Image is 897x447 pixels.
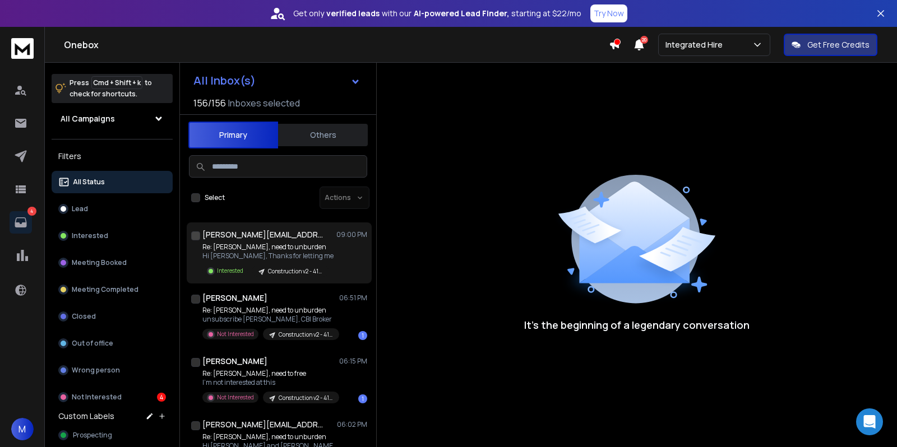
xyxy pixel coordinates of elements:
[640,36,648,44] span: 20
[52,108,173,130] button: All Campaigns
[202,315,337,324] p: unsubscribe [PERSON_NAME], CBI Broker
[202,432,337,441] p: Re: [PERSON_NAME], need to unburden
[217,393,254,402] p: Not Interested
[52,171,173,193] button: All Status
[72,339,113,348] p: Out of office
[52,225,173,247] button: Interested
[52,332,173,355] button: Out of office
[52,278,173,301] button: Meeting Completed
[27,207,36,216] p: 4
[326,8,380,19] strong: verified leads
[278,123,368,147] button: Others
[157,393,166,402] div: 4
[279,394,332,402] p: Construction v2 - 41k Leads
[58,411,114,422] h3: Custom Labels
[193,96,226,110] span: 156 / 156
[228,96,300,110] h3: Inboxes selected
[72,231,108,240] p: Interested
[202,243,334,252] p: Re: [PERSON_NAME], need to unburden
[64,38,609,52] h1: Onebox
[784,34,877,56] button: Get Free Credits
[414,8,509,19] strong: AI-powered Lead Finder,
[202,378,337,387] p: I'm not interested at this
[91,76,142,89] span: Cmd + Shift + k
[339,294,367,302] p: 06:51 PM
[202,369,337,378] p: Re: [PERSON_NAME], need to free
[11,418,34,440] button: M
[52,305,173,328] button: Closed
[72,285,138,294] p: Meeting Completed
[594,8,624,19] p: Try Now
[358,394,367,403] div: 1
[10,211,32,234] a: 4
[52,386,173,408] button: Not Interested4
[73,431,112,440] span: Prospecting
[358,331,367,340] div: 1
[70,77,152,100] p: Press to check for shortcuts.
[61,113,115,124] h1: All Campaigns
[665,39,727,50] p: Integrated Hire
[336,230,367,239] p: 09:00 PM
[72,366,120,375] p: Wrong person
[11,38,34,59] img: logo
[268,267,322,276] p: Construction v2 - 41k Leads
[339,357,367,366] p: 06:15 PM
[52,424,173,446] button: Prospecting
[72,204,88,213] p: Lead
[72,258,127,267] p: Meeting Booked
[279,330,332,339] p: Construction v2 - 41k Leads
[73,178,105,187] p: All Status
[52,198,173,220] button: Lead
[217,330,254,338] p: Not Interested
[52,359,173,381] button: Wrong person
[337,420,367,429] p: 06:02 PM
[807,39,870,50] p: Get Free Credits
[193,75,256,86] h1: All Inbox(s)
[524,317,750,333] p: It’s the beginning of a legendary conversation
[188,122,278,148] button: Primary
[202,229,326,240] h1: [PERSON_NAME][EMAIL_ADDRESS][DOMAIN_NAME]
[72,393,122,402] p: Not Interested
[202,306,337,315] p: Re: [PERSON_NAME], need to unburden
[202,419,326,430] h1: [PERSON_NAME][EMAIL_ADDRESS][DOMAIN_NAME]
[202,356,267,367] h1: [PERSON_NAME]
[205,193,225,202] label: Select
[202,292,267,304] h1: [PERSON_NAME]
[217,267,243,275] p: Interested
[52,148,173,164] h3: Filters
[52,252,173,274] button: Meeting Booked
[72,312,96,321] p: Closed
[202,252,334,260] p: Hi [PERSON_NAME], Thanks for letting me
[184,69,369,92] button: All Inbox(s)
[590,4,627,22] button: Try Now
[293,8,581,19] p: Get only with our starting at $22/mo
[856,408,883,435] div: Open Intercom Messenger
